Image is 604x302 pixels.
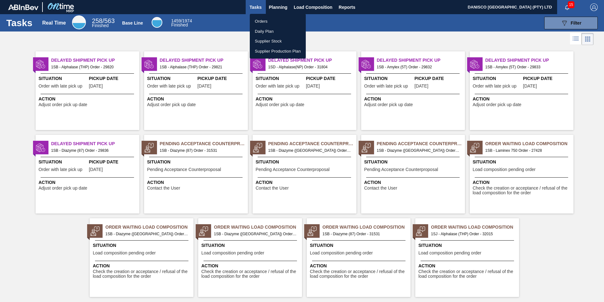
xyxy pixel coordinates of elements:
a: Daily Plan [250,26,306,37]
a: Supplier Production Plan [250,46,306,56]
a: Orders [250,16,306,26]
a: Supplier Stock [250,36,306,46]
